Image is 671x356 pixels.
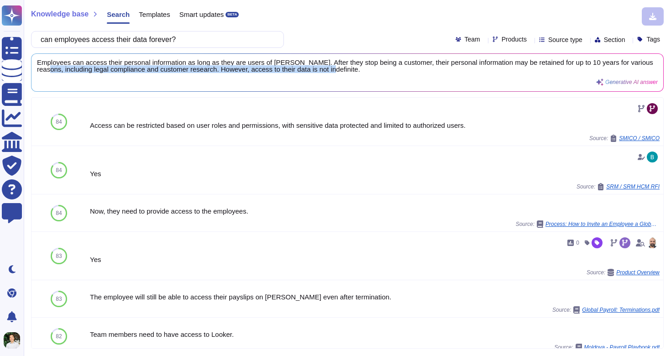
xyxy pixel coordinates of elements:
[90,256,660,263] div: Yes
[584,345,660,350] span: Moldova - Payroll Playbook.pdf
[36,31,274,47] input: Search a question or template...
[552,306,660,314] span: Source:
[582,307,660,313] span: Global Payroll: Terminations.pdf
[90,170,660,177] div: Yes
[502,36,527,42] span: Products
[90,208,660,215] div: Now, they need to provide access to the employees.
[37,59,658,73] span: Employees can access their personal information as long as they are users of [PERSON_NAME]. After...
[587,269,660,276] span: Source:
[647,237,658,248] img: user
[139,11,170,18] span: Templates
[107,11,130,18] span: Search
[179,11,224,18] span: Smart updates
[605,79,658,85] span: Generative AI answer
[516,220,660,228] span: Source:
[548,37,582,43] span: Source type
[225,12,239,17] div: BETA
[2,330,26,351] button: user
[589,135,660,142] span: Source:
[31,10,89,18] span: Knowledge base
[604,37,625,43] span: Section
[90,122,660,129] div: Access can be restricted based on user roles and permissions, with sensitive data protected and l...
[554,344,660,351] span: Source:
[56,253,62,259] span: 83
[606,184,660,189] span: SRM / SRM HCM RFI
[616,270,660,275] span: Product Overview
[576,240,579,246] span: 0
[646,36,660,42] span: Tags
[56,168,62,173] span: 84
[56,296,62,302] span: 83
[4,332,20,349] img: user
[90,331,660,338] div: Team members need to have access to Looker.
[56,334,62,339] span: 82
[577,183,660,190] span: Source:
[647,152,658,162] img: user
[56,119,62,125] span: 84
[90,293,660,300] div: The employee will still be able to access their payslips on [PERSON_NAME] even after termination.
[56,210,62,216] span: 84
[619,136,660,141] span: SMICO / SMICO
[545,221,660,227] span: Process: How to Invite an Employee a Global Payroll Direct Employees into [PERSON_NAME].pdf
[465,36,480,42] span: Team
